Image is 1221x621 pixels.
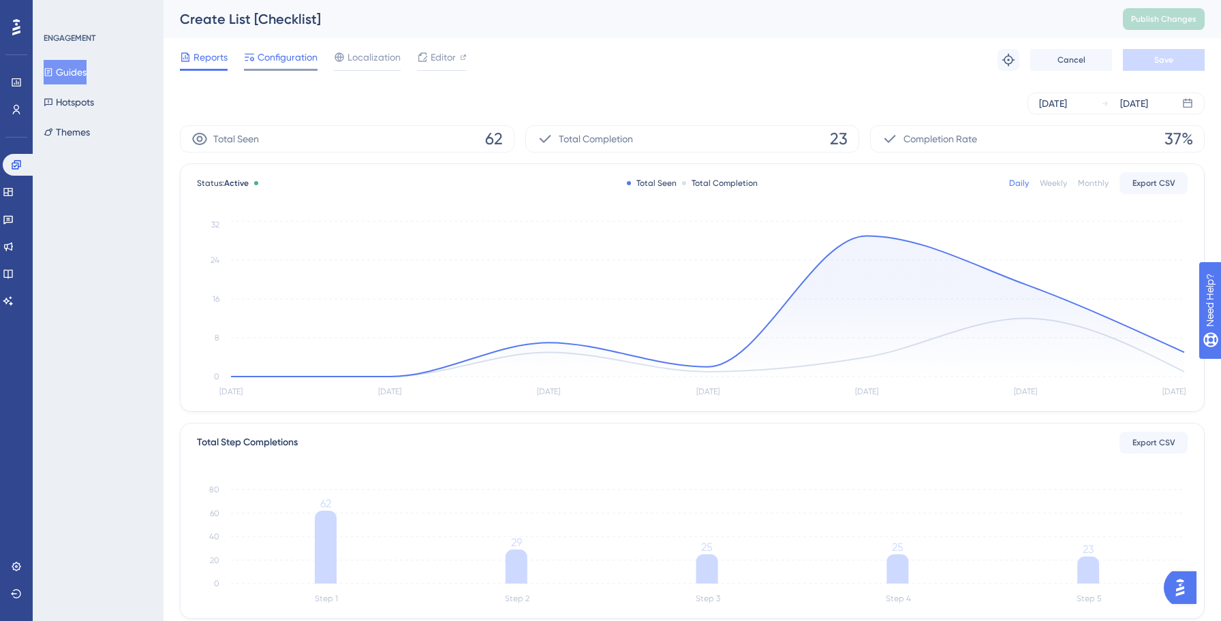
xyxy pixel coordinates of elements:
div: Create List [Checklist] [180,10,1089,29]
tspan: 8 [215,333,219,343]
tspan: 16 [213,294,219,304]
button: Save [1123,49,1205,71]
iframe: UserGuiding AI Assistant Launcher [1164,567,1205,608]
span: Export CSV [1132,178,1175,189]
tspan: Step 3 [696,594,720,603]
tspan: [DATE] [219,387,243,396]
tspan: Step 1 [315,594,338,603]
button: Export CSV [1119,172,1188,194]
span: Localization [347,49,401,65]
span: Cancel [1057,54,1085,65]
tspan: Step 5 [1077,594,1101,603]
button: Hotspots [44,90,94,114]
tspan: [DATE] [696,387,720,396]
tspan: 62 [320,497,331,510]
span: 62 [485,128,503,150]
div: Monthly [1078,178,1109,189]
tspan: 32 [211,220,219,229]
tspan: 29 [511,536,522,549]
tspan: 20 [210,556,219,565]
tspan: [DATE] [378,387,401,396]
tspan: 80 [209,485,219,494]
span: Publish Changes [1131,14,1196,25]
span: Configuration [258,49,318,65]
div: Total Seen [627,178,677,189]
tspan: 25 [892,541,903,554]
tspan: 24 [211,255,219,265]
span: 23 [830,128,848,150]
tspan: [DATE] [1162,387,1186,396]
tspan: Step 2 [505,594,529,603]
div: Daily [1009,178,1029,189]
button: Guides [44,60,87,84]
tspan: [DATE] [855,387,878,396]
tspan: 40 [209,532,219,541]
span: Need Help? [32,3,85,20]
span: 37% [1164,128,1193,150]
span: Total Seen [213,131,259,147]
button: Cancel [1030,49,1112,71]
button: Themes [44,120,90,144]
span: Total Completion [559,131,633,147]
div: [DATE] [1120,95,1148,112]
button: Export CSV [1119,432,1188,453]
span: Reports [194,49,228,65]
span: Save [1154,54,1173,65]
tspan: [DATE] [1014,387,1037,396]
tspan: 23 [1083,543,1094,556]
span: Active [224,178,249,188]
tspan: [DATE] [537,387,560,396]
span: Export CSV [1132,437,1175,448]
tspan: 0 [214,372,219,381]
span: Editor [431,49,456,65]
div: Weekly [1040,178,1067,189]
tspan: 0 [214,579,219,588]
tspan: 25 [701,541,713,554]
div: ENGAGEMENT [44,33,95,44]
div: Total Completion [682,178,758,189]
span: Completion Rate [903,131,977,147]
div: Total Step Completions [197,434,298,451]
tspan: 60 [210,509,219,518]
span: Status: [197,178,249,189]
button: Publish Changes [1123,8,1205,30]
tspan: Step 4 [886,594,911,603]
div: [DATE] [1039,95,1067,112]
